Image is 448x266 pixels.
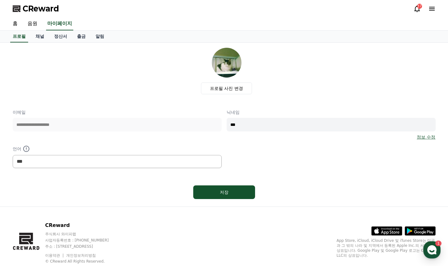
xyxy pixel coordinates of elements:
button: 저장 [193,185,255,199]
a: 이용약관 [45,253,65,258]
a: 37 [413,5,421,12]
a: 정보 수정 [417,134,435,140]
a: 홈 [8,17,23,30]
p: 주식회사 와이피랩 [45,232,121,237]
p: 닉네임 [227,109,436,115]
label: 프로필 사진 변경 [201,82,252,94]
a: 1대화 [41,197,80,212]
a: 출금 [72,31,91,42]
span: 대화 [57,206,64,211]
a: 알림 [91,31,109,42]
p: © CReward All Rights Reserved. [45,259,121,264]
p: CReward [45,222,121,229]
a: 개인정보처리방침 [66,253,96,258]
a: 음원 [23,17,42,30]
p: App Store, iCloud, iCloud Drive 및 iTunes Store는 미국과 그 밖의 나라 및 지역에서 등록된 Apple Inc.의 서비스 상표입니다. Goo... [337,238,436,258]
p: 언어 [13,145,222,153]
a: 프로필 [10,31,28,42]
a: 홈 [2,197,41,212]
div: 저장 [206,189,243,195]
span: 1 [63,196,65,201]
p: 사업자등록번호 : [PHONE_NUMBER] [45,238,121,243]
span: 홈 [19,206,23,211]
span: 설정 [96,206,103,211]
a: 마이페이지 [46,17,73,30]
a: 설정 [80,197,119,212]
a: CReward [13,4,59,14]
img: profile_image [212,48,241,78]
p: 이메일 [13,109,222,115]
div: 37 [417,4,422,9]
a: 채널 [31,31,49,42]
p: 주소 : [STREET_ADDRESS] [45,244,121,249]
span: CReward [23,4,59,14]
a: 정산서 [49,31,72,42]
